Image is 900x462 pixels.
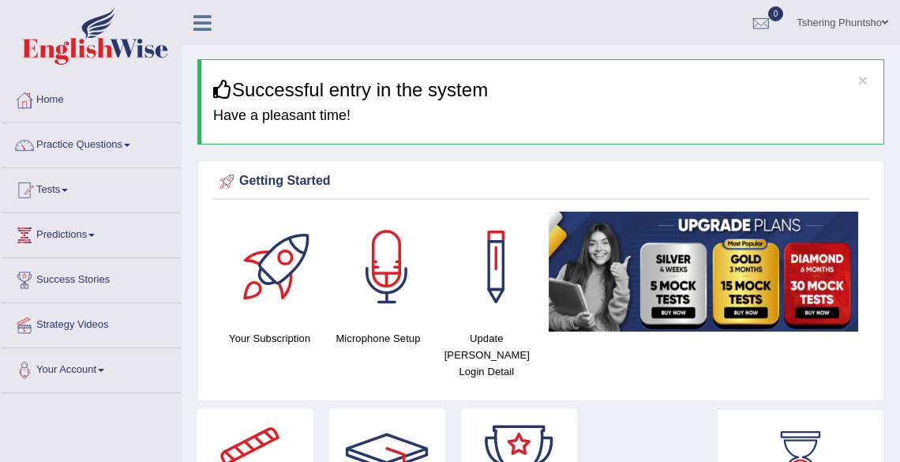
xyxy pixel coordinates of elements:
h3: Successful entry in the system [213,80,872,100]
a: Practice Questions [1,123,181,163]
h4: Microphone Setup [332,330,424,347]
img: small5.jpg [549,212,858,332]
div: Getting Started [216,170,866,193]
h4: Update [PERSON_NAME] Login Detail [441,330,533,380]
a: Success Stories [1,258,181,298]
a: Home [1,78,181,118]
a: Strategy Videos [1,303,181,343]
button: × [858,72,868,88]
a: Your Account [1,348,181,388]
span: 0 [768,6,784,21]
a: Tests [1,168,181,208]
h4: Have a pleasant time! [213,108,872,124]
a: Predictions [1,213,181,253]
h4: Your Subscription [223,330,316,347]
